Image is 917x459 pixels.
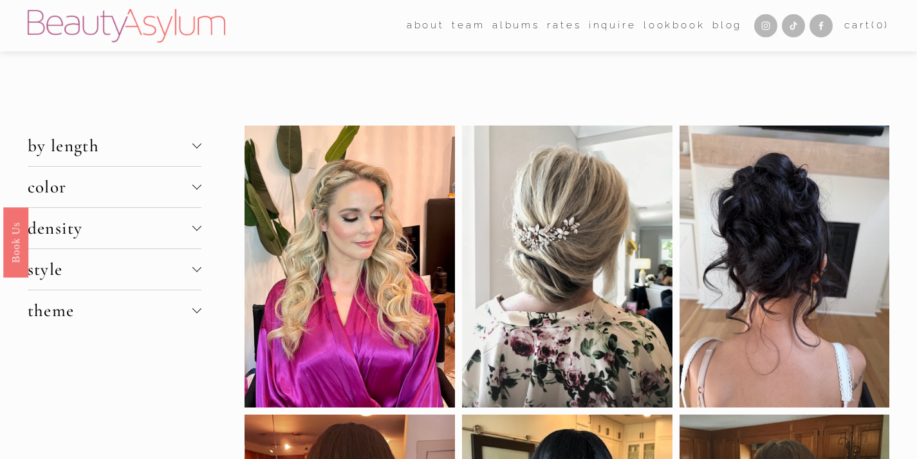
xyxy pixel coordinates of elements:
[407,16,445,36] a: folder dropdown
[844,17,889,35] a: 0 items in cart
[28,218,192,239] span: density
[28,300,192,321] span: theme
[452,16,485,36] a: folder dropdown
[28,135,192,156] span: by length
[28,9,225,42] img: Beauty Asylum | Bridal Hair &amp; Makeup Charlotte &amp; Atlanta
[589,16,636,36] a: Inquire
[810,14,833,37] a: Facebook
[3,207,28,277] a: Book Us
[712,16,742,36] a: Blog
[28,126,201,166] button: by length
[754,14,777,37] a: Instagram
[28,167,201,207] button: color
[28,176,192,198] span: color
[871,19,889,31] span: ( )
[452,17,485,35] span: team
[492,16,540,36] a: albums
[876,19,885,31] span: 0
[28,208,201,248] button: density
[644,16,705,36] a: Lookbook
[547,16,581,36] a: Rates
[782,14,805,37] a: TikTok
[407,17,445,35] span: about
[28,249,201,290] button: style
[28,259,192,280] span: style
[28,290,201,331] button: theme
